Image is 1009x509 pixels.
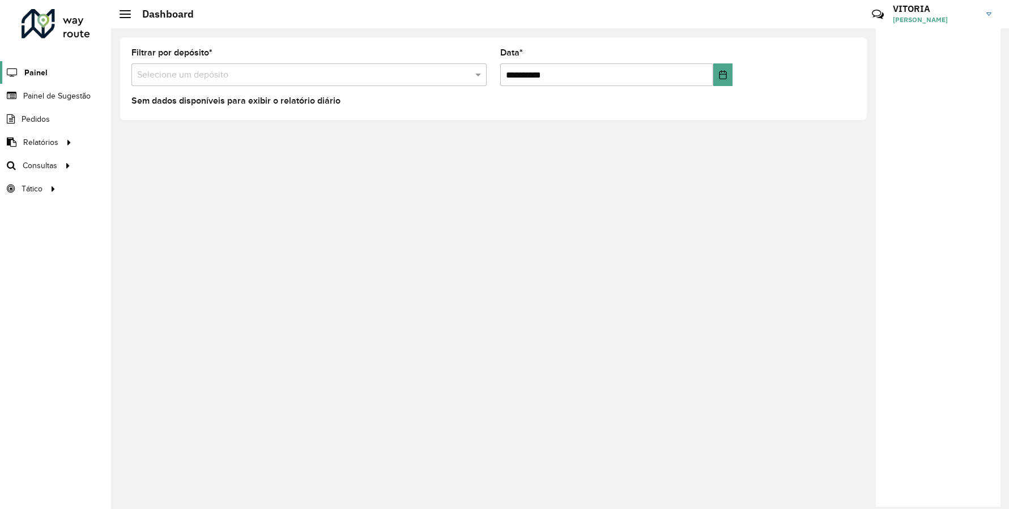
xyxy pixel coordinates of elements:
label: Data [500,46,523,59]
button: Choose Date [713,63,733,86]
h3: VITORIA [893,3,978,14]
span: Painel de Sugestão [23,90,91,102]
span: [PERSON_NAME] [893,15,978,25]
a: Contato Rápido [866,2,890,27]
span: Painel [24,67,48,79]
span: Tático [22,183,42,195]
h2: Dashboard [131,8,194,20]
label: Filtrar por depósito [131,46,212,59]
label: Sem dados disponíveis para exibir o relatório diário [131,94,340,108]
span: Pedidos [22,113,50,125]
span: Consultas [23,160,57,172]
span: Relatórios [23,136,58,148]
